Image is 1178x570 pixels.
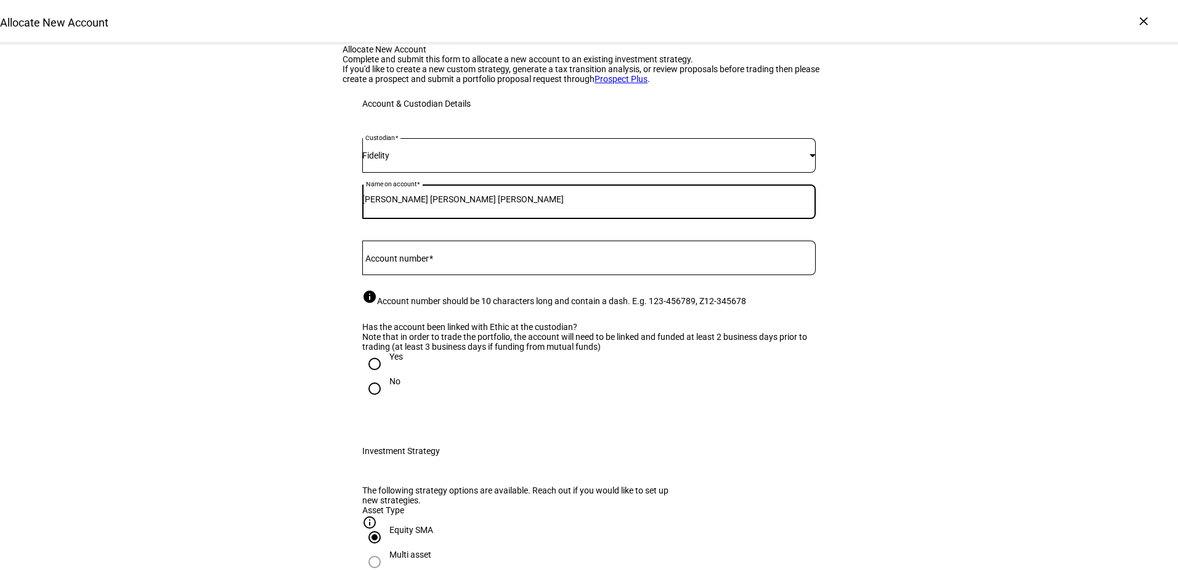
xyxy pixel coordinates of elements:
span: Fidelity [362,151,389,160]
div: Allocate New Account [343,44,835,54]
div: Asset Type [362,505,816,515]
div: The following strategy options are available. Reach out if you would like to set up new strategies. [362,485,680,505]
div: No [389,376,400,386]
div: Note that in order to trade the portfolio, the account will need to be linked and funded at least... [362,332,816,352]
div: × [1134,11,1153,31]
mat-icon: info [362,289,377,304]
div: Yes [389,352,403,361]
div: Account & Custodian Details [362,99,471,109]
input: Account number [362,250,816,260]
div: Investment Strategy [362,446,440,456]
div: Equity SMA [389,525,433,535]
mat-label: Custodian [365,134,395,141]
div: Has the account been linked with Ethic at the custodian? [362,322,816,332]
mat-label: Account number [365,254,429,263]
div: If you'd like to create a new custom strategy, generate a tax transition analysis, or review prop... [343,64,835,84]
div: Complete and submit this form to allocate a new account to an existing investment strategy. [343,54,835,64]
mat-icon: info_outline [362,515,377,530]
a: Prospect Plus [595,74,648,84]
div: Account number should be 10 characters long and contain a dash. E.g. 123-456789, Z12-345678 [362,289,816,306]
mat-label: Name on account [366,180,417,188]
plt-strategy-filter-column-header: Asset Type [362,505,816,525]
